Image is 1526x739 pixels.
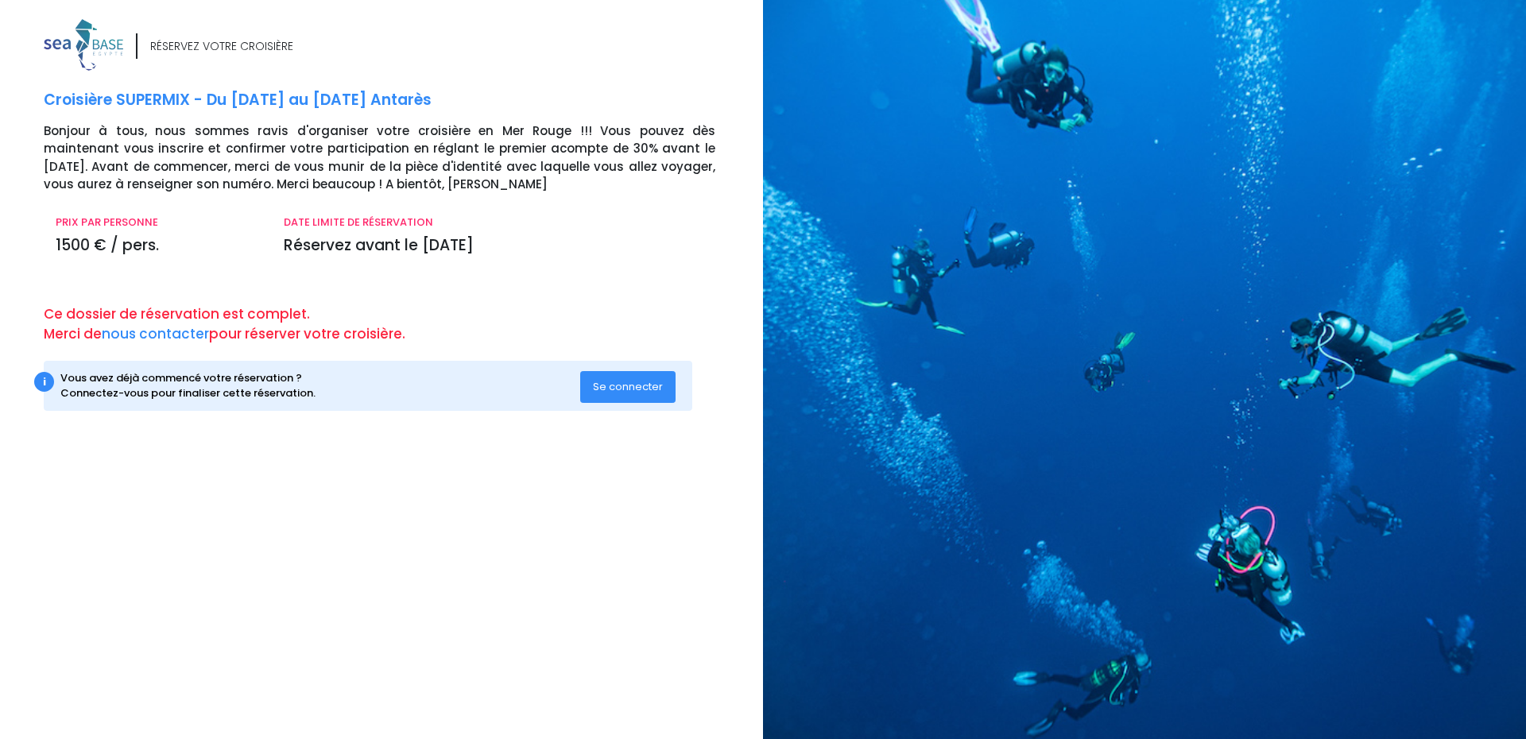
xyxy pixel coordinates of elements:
img: logo_color1.png [44,19,123,71]
p: 1500 € / pers. [56,234,260,257]
p: PRIX PAR PERSONNE [56,215,260,230]
p: Croisière SUPERMIX - Du [DATE] au [DATE] Antarès [44,89,751,112]
button: Se connecter [580,371,676,403]
a: nous contacter [102,324,209,343]
span: Se connecter [593,379,663,394]
p: DATE LIMITE DE RÉSERVATION [284,215,715,230]
a: Se connecter [580,379,676,393]
div: RÉSERVEZ VOTRE CROISIÈRE [150,38,293,55]
p: Bonjour à tous, nous sommes ravis d'organiser votre croisière en Mer Rouge !!! Vous pouvez dès ma... [44,122,751,194]
p: Ce dossier de réservation est complet. Merci de pour réserver votre croisière. [44,304,751,345]
div: i [34,372,54,392]
p: Réservez avant le [DATE] [284,234,715,257]
div: Vous avez déjà commencé votre réservation ? Connectez-vous pour finaliser cette réservation. [60,370,581,401]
